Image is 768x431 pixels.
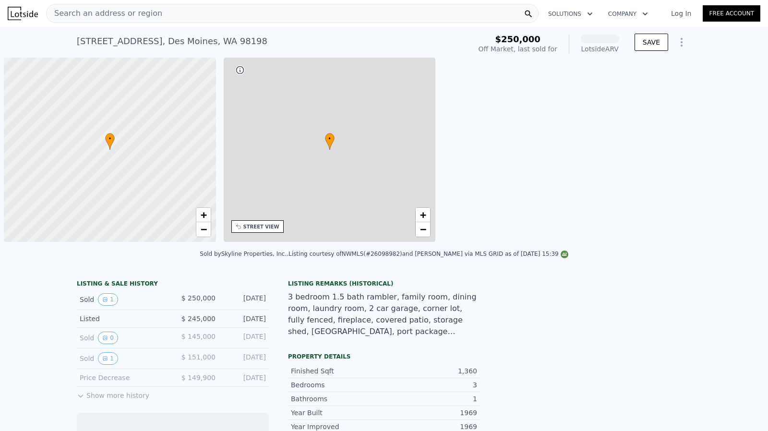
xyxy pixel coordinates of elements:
[635,34,668,51] button: SAVE
[80,332,165,344] div: Sold
[495,34,540,44] span: $250,000
[223,352,266,365] div: [DATE]
[80,314,165,323] div: Listed
[8,7,38,20] img: Lotside
[479,44,557,54] div: Off Market, last sold for
[561,251,568,258] img: NWMLS Logo
[98,332,118,344] button: View historical data
[80,293,165,306] div: Sold
[325,134,335,143] span: •
[384,380,477,390] div: 3
[291,394,384,404] div: Bathrooms
[291,366,384,376] div: Finished Sqft
[105,134,115,143] span: •
[80,373,165,383] div: Price Decrease
[420,209,426,221] span: +
[703,5,760,22] a: Free Account
[288,251,568,257] div: Listing courtesy of NWMLS (#26098982) and [PERSON_NAME] via MLS GRID as of [DATE] 15:39
[196,222,211,237] a: Zoom out
[384,408,477,418] div: 1969
[223,332,266,344] div: [DATE]
[672,33,691,52] button: Show Options
[581,44,619,54] div: Lotside ARV
[200,251,288,257] div: Sold by Skyline Properties, Inc. .
[325,133,335,150] div: •
[77,35,267,48] div: [STREET_ADDRESS] , Des Moines , WA 98198
[243,223,279,230] div: STREET VIEW
[181,315,216,323] span: $ 245,000
[223,373,266,383] div: [DATE]
[223,293,266,306] div: [DATE]
[47,8,162,19] span: Search an address or region
[80,352,165,365] div: Sold
[181,353,216,361] span: $ 151,000
[384,394,477,404] div: 1
[416,208,430,222] a: Zoom in
[181,374,216,382] span: $ 149,900
[98,352,118,365] button: View historical data
[98,293,118,306] button: View historical data
[77,387,149,400] button: Show more history
[77,280,269,289] div: LISTING & SALE HISTORY
[105,133,115,150] div: •
[196,208,211,222] a: Zoom in
[660,9,703,18] a: Log In
[420,223,426,235] span: −
[181,294,216,302] span: $ 250,000
[288,353,480,360] div: Property details
[540,5,600,23] button: Solutions
[181,333,216,340] span: $ 145,000
[200,209,206,221] span: +
[600,5,656,23] button: Company
[416,222,430,237] a: Zoom out
[288,280,480,287] div: Listing Remarks (Historical)
[288,291,480,337] div: 3 bedroom 1.5 bath rambler, family room, dining room, laundry room, 2 car garage, corner lot, ful...
[291,408,384,418] div: Year Built
[291,380,384,390] div: Bedrooms
[200,223,206,235] span: −
[223,314,266,323] div: [DATE]
[384,366,477,376] div: 1,360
